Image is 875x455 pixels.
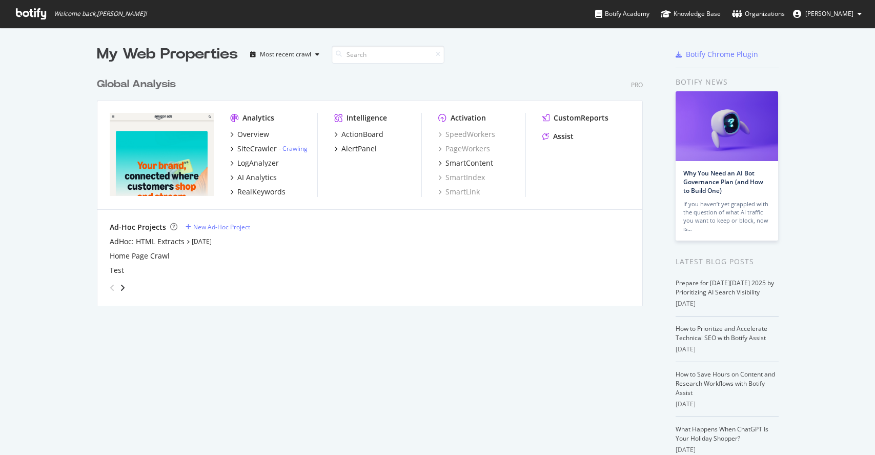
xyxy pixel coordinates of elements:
input: Search [332,46,444,64]
a: SmartLink [438,187,480,197]
div: Pro [631,81,643,89]
a: Test [110,265,124,275]
div: grid [97,65,651,306]
div: Organizations [732,9,785,19]
div: Analytics [242,113,274,123]
div: SiteCrawler [237,144,277,154]
a: AI Analytics [230,172,277,183]
a: Overview [230,129,269,140]
div: Botify Academy [595,9,649,19]
div: CustomReports [554,113,608,123]
a: SmartContent [438,158,493,168]
img: Why You Need an AI Bot Governance Plan (and How to Build One) [676,91,778,161]
button: Most recent crawl [246,46,323,63]
div: Latest Blog Posts [676,256,779,267]
div: My Web Properties [97,44,238,65]
div: Most recent crawl [260,51,311,57]
div: Assist [553,131,574,142]
a: RealKeywords [230,187,286,197]
div: New Ad-Hoc Project [193,223,250,231]
a: How to Prioritize and Accelerate Technical SEO with Botify Assist [676,324,767,342]
a: SpeedWorkers [438,129,495,140]
a: AlertPanel [334,144,377,154]
div: angle-left [106,280,119,296]
div: If you haven’t yet grappled with the question of what AI traffic you want to keep or block, now is… [683,200,770,233]
div: Intelligence [347,113,387,123]
div: AlertPanel [341,144,377,154]
a: Home Page Crawl [110,251,170,261]
div: RealKeywords [237,187,286,197]
div: AI Analytics [237,172,277,183]
div: Overview [237,129,269,140]
a: [DATE] [192,237,212,246]
a: Crawling [282,144,308,153]
div: [DATE] [676,445,779,454]
div: ActionBoard [341,129,383,140]
div: SmartContent [445,158,493,168]
a: ActionBoard [334,129,383,140]
div: Botify Chrome Plugin [686,49,758,60]
a: SmartIndex [438,172,485,183]
a: AdHoc: HTML Extracts [110,236,185,247]
a: Botify Chrome Plugin [676,49,758,60]
div: angle-right [119,283,126,293]
div: Activation [451,113,486,123]
div: - [279,144,308,153]
a: Assist [542,131,574,142]
a: LogAnalyzer [230,158,279,168]
a: Prepare for [DATE][DATE] 2025 by Prioritizing AI Search Visibility [676,279,774,296]
div: Global Analysis [97,77,176,92]
a: New Ad-Hoc Project [186,223,250,231]
span: Welcome back, [PERSON_NAME] ! [54,10,147,18]
a: CustomReports [542,113,608,123]
span: Austin Sarles [805,9,853,18]
div: LogAnalyzer [237,158,279,168]
a: Why You Need an AI Bot Governance Plan (and How to Build One) [683,169,763,195]
a: PageWorkers [438,144,490,154]
div: Ad-Hoc Projects [110,222,166,232]
a: SiteCrawler- Crawling [230,144,308,154]
img: https://advertising.amazon.com [110,113,214,196]
a: Global Analysis [97,77,180,92]
div: [DATE] [676,299,779,308]
div: Botify news [676,76,779,88]
button: [PERSON_NAME] [785,6,870,22]
div: [DATE] [676,400,779,409]
div: [DATE] [676,345,779,354]
a: What Happens When ChatGPT Is Your Holiday Shopper? [676,425,768,443]
a: How to Save Hours on Content and Research Workflows with Botify Assist [676,370,775,397]
div: Knowledge Base [661,9,721,19]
